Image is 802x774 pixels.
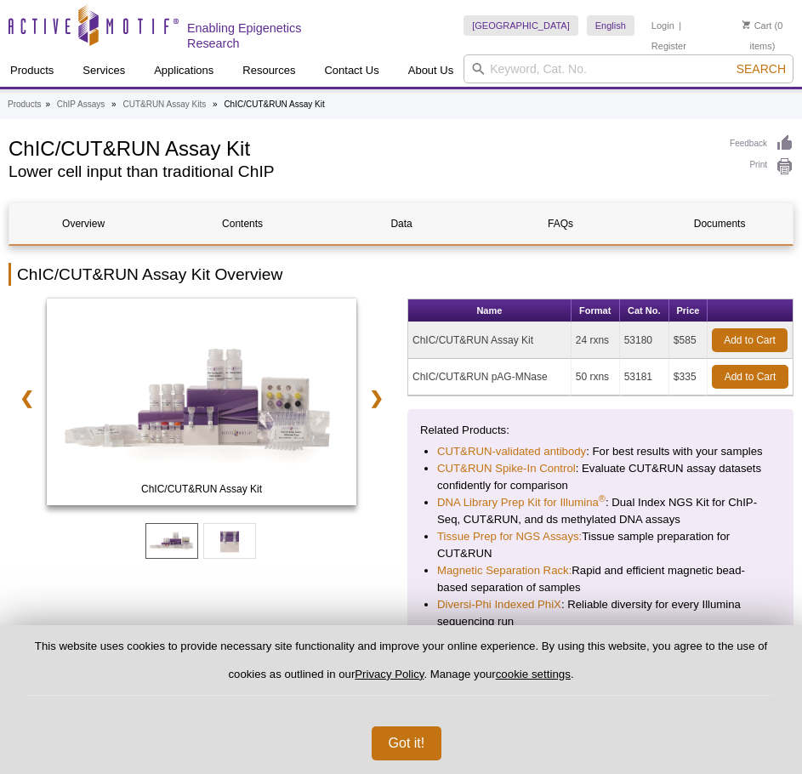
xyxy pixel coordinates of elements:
[9,164,713,179] h2: Lower cell input than traditional ChIP
[437,460,576,477] a: CUT&RUN Spike-In Control
[572,322,620,359] td: 24 rxns
[731,15,793,56] li: (0 items)
[599,493,606,504] sup: ®
[572,359,620,396] td: 50 rxns
[327,203,475,244] a: Data
[669,299,708,322] th: Price
[47,299,356,505] img: ChIC/CUT&RUN Assay Kit
[496,668,571,680] button: cookie settings
[669,359,708,396] td: $335
[122,97,206,112] a: CUT&RUN Assay Kits
[420,422,781,439] p: Related Products:
[9,134,713,160] h1: ChIC/CUT&RUN Assay Kit
[437,562,764,596] li: Rapid and efficient magnetic bead-based separation of samples
[742,20,772,31] a: Cart
[679,15,681,36] li: |
[72,54,135,87] a: Services
[712,365,788,389] a: Add to Cart
[669,322,708,359] td: $585
[398,54,464,87] a: About Us
[57,97,105,112] a: ChIP Assays
[742,20,750,29] img: Your Cart
[8,97,41,112] a: Products
[355,668,424,680] a: Privacy Policy
[437,494,606,511] a: DNA Library Prep Kit for Illumina®
[620,299,669,322] th: Cat No.
[437,443,764,460] li: : For best results with your samples
[27,639,775,696] p: This website uses cookies to provide necessary site functionality and improve your online experie...
[731,61,791,77] button: Search
[47,299,356,510] a: ChIC/CUT&RUN Assay Kit
[620,322,669,359] td: 53180
[730,157,793,176] a: Print
[47,481,355,498] span: ChIC/CUT&RUN Assay Kit
[486,203,634,244] a: FAQs
[437,528,764,562] li: Tissue sample preparation for CUT&RUN
[314,54,389,87] a: Contact Us
[187,20,344,51] h2: Enabling Epigenetics Research
[232,54,305,87] a: Resources
[45,100,50,109] li: »
[224,100,324,109] li: ChIC/CUT&RUN Assay Kit
[651,40,686,52] a: Register
[620,359,669,396] td: 53181
[111,100,117,109] li: »
[9,378,45,418] a: ❮
[9,263,793,286] h2: ChIC/CUT&RUN Assay Kit Overview
[372,726,442,760] button: Got it!
[437,596,561,613] a: Diversi-Phi Indexed PhiX
[587,15,634,36] a: English
[437,528,582,545] a: Tissue Prep for NGS Assays:
[358,378,395,418] a: ❯
[144,54,224,87] a: Applications
[408,322,572,359] td: ChIC/CUT&RUN Assay Kit
[464,15,578,36] a: [GEOGRAPHIC_DATA]
[712,328,788,352] a: Add to Cart
[437,596,764,630] li: : Reliable diversity for every Illumina sequencing run
[408,299,572,322] th: Name
[437,443,586,460] a: CUT&RUN-validated antibody
[168,203,316,244] a: Contents
[572,299,620,322] th: Format
[651,20,674,31] a: Login
[730,134,793,153] a: Feedback
[737,62,786,76] span: Search
[464,54,793,83] input: Keyword, Cat. No.
[408,359,572,396] td: ChIC/CUT&RUN pAG-MNase
[437,460,764,494] li: : Evaluate CUT&RUN assay datasets confidently for comparison
[9,203,157,244] a: Overview
[437,562,572,579] a: Magnetic Separation Rack:
[213,100,218,109] li: »
[646,203,793,244] a: Documents
[437,494,764,528] li: : Dual Index NGS Kit for ChIP-Seq, CUT&RUN, and ds methylated DNA assays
